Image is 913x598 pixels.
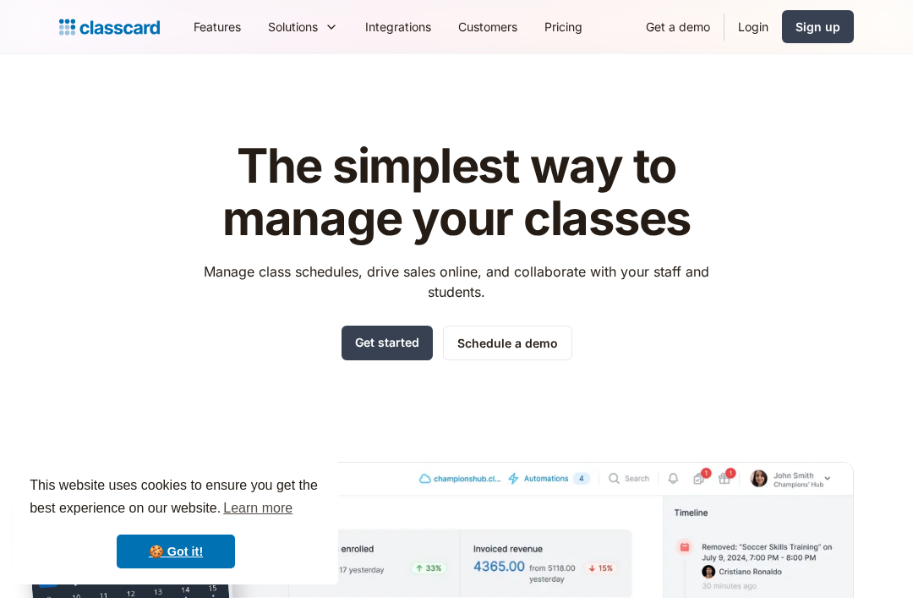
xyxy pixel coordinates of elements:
[254,8,352,46] div: Solutions
[795,18,840,36] div: Sign up
[189,140,725,244] h1: The simplest way to manage your classes
[59,15,160,39] a: home
[180,8,254,46] a: Features
[189,261,725,302] p: Manage class schedules, drive sales online, and collaborate with your staff and students.
[268,18,318,36] div: Solutions
[531,8,596,46] a: Pricing
[445,8,531,46] a: Customers
[782,10,854,43] a: Sign up
[342,326,433,360] a: Get started
[221,496,295,521] a: learn more about cookies
[14,459,338,584] div: cookieconsent
[117,535,235,568] a: dismiss cookie message
[632,8,724,46] a: Get a demo
[352,8,445,46] a: Integrations
[443,326,572,360] a: Schedule a demo
[724,8,782,46] a: Login
[30,475,322,521] span: This website uses cookies to ensure you get the best experience on our website.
